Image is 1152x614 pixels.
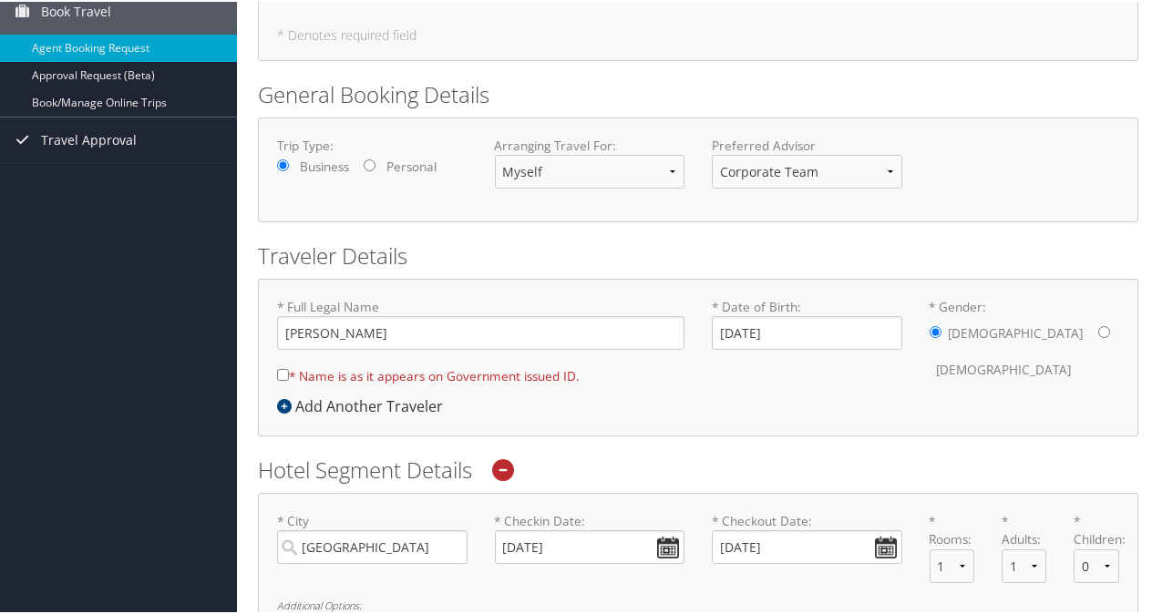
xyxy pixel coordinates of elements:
[386,156,437,174] label: Personal
[277,357,580,391] label: * Name is as it appears on Government issued ID.
[258,453,1138,484] h2: Hotel Segment Details
[495,528,685,562] input: * Checkin Date:
[712,296,902,348] label: * Date of Birth:
[495,135,685,153] label: Arranging Travel For:
[277,367,289,379] input: * Name is as it appears on Government issued ID.
[277,135,468,153] label: Trip Type:
[1098,324,1110,336] input: * Gender:[DEMOGRAPHIC_DATA][DEMOGRAPHIC_DATA]
[277,27,1119,40] h5: * Denotes required field
[712,528,902,562] input: * Checkout Date:
[930,296,1120,386] label: * Gender:
[277,394,452,415] div: Add Another Traveler
[258,77,1138,108] h2: General Booking Details
[495,510,685,562] label: * Checkin Date:
[712,135,902,153] label: Preferred Advisor
[277,296,684,348] label: * Full Legal Name
[930,510,974,547] label: * Rooms:
[712,510,902,562] label: * Checkout Date:
[949,314,1084,349] label: [DEMOGRAPHIC_DATA]
[1002,510,1046,547] label: * Adults:
[277,599,1119,609] h6: Additional Options:
[930,324,941,336] input: * Gender:[DEMOGRAPHIC_DATA][DEMOGRAPHIC_DATA]
[277,314,684,348] input: * Full Legal Name
[1074,510,1118,547] label: * Children:
[258,239,1138,270] h2: Traveler Details
[300,156,349,174] label: Business
[41,116,137,161] span: Travel Approval
[712,314,902,348] input: * Date of Birth:
[937,351,1072,385] label: [DEMOGRAPHIC_DATA]
[277,510,468,562] label: * City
